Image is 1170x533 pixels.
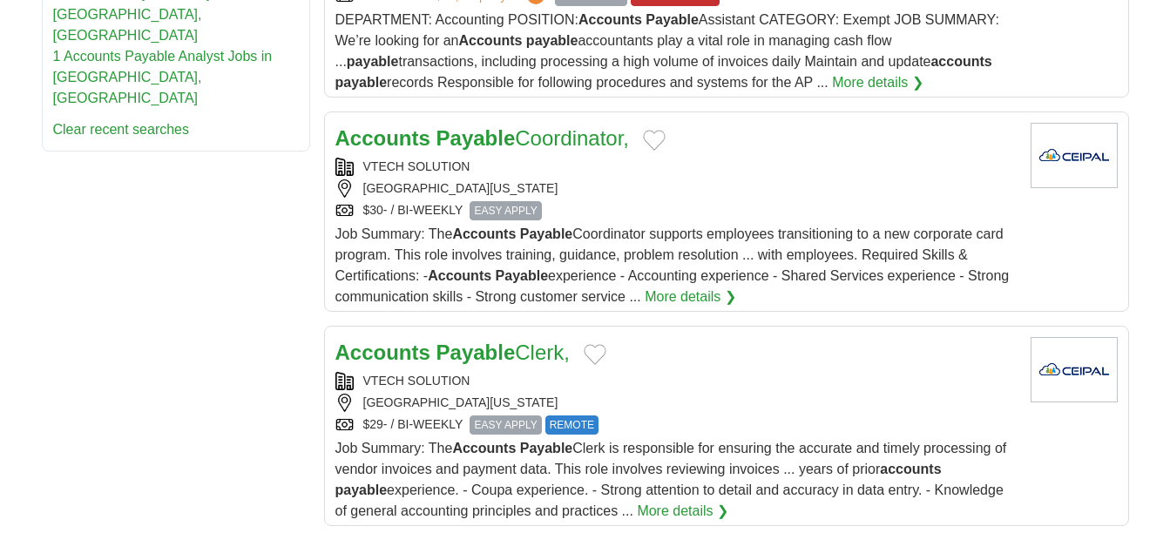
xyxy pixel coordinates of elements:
strong: Accounts [452,441,516,455]
strong: Payable [520,226,572,241]
button: Add to favorite jobs [643,130,666,151]
span: DEPARTMENT: Accounting POSITION: Assistant CATEGORY: Exempt JOB SUMMARY: We’re looking for an acc... [335,12,999,90]
strong: Payable [646,12,698,27]
span: Job Summary: The Clerk is responsible for ensuring the accurate and timely processing of vendor i... [335,441,1007,518]
strong: Accounts [428,268,491,283]
strong: Accounts [335,126,430,150]
strong: payable [335,75,388,90]
img: Company logo [1031,337,1118,402]
strong: payable [347,54,399,69]
strong: Payable [496,268,548,283]
span: EASY APPLY [470,201,541,220]
a: Accounts PayableCoordinator, [335,126,630,150]
div: [GEOGRAPHIC_DATA][US_STATE] [335,179,1017,198]
a: More details ❯ [832,72,923,93]
strong: accounts [880,462,941,476]
strong: Payable [436,341,516,364]
strong: Accounts [459,33,523,48]
div: VTECH SOLUTION [335,372,1017,390]
button: Add to favorite jobs [584,344,606,365]
span: REMOTE [545,415,599,435]
strong: payable [335,482,388,497]
span: Job Summary: The Coordinator supports employees transitioning to a new corporate card program. Th... [335,226,1010,304]
strong: Payable [436,126,516,150]
img: Company logo [1031,123,1118,188]
strong: Payable [520,441,572,455]
strong: accounts [930,54,991,69]
div: $29- / BI-WEEKLY [335,415,1017,435]
strong: Accounts [452,226,516,241]
strong: payable [526,33,578,48]
a: More details ❯ [637,501,728,522]
span: EASY APPLY [470,415,541,435]
a: Accounts PayableClerk, [335,341,570,364]
a: More details ❯ [645,287,736,307]
strong: Accounts [335,341,430,364]
div: [GEOGRAPHIC_DATA][US_STATE] [335,394,1017,412]
div: VTECH SOLUTION [335,158,1017,176]
a: 1 Accounts Payable Analyst Jobs in [GEOGRAPHIC_DATA], [GEOGRAPHIC_DATA] [53,49,273,105]
strong: Accounts [578,12,642,27]
div: $30- / BI-WEEKLY [335,201,1017,220]
a: Clear recent searches [53,122,190,137]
